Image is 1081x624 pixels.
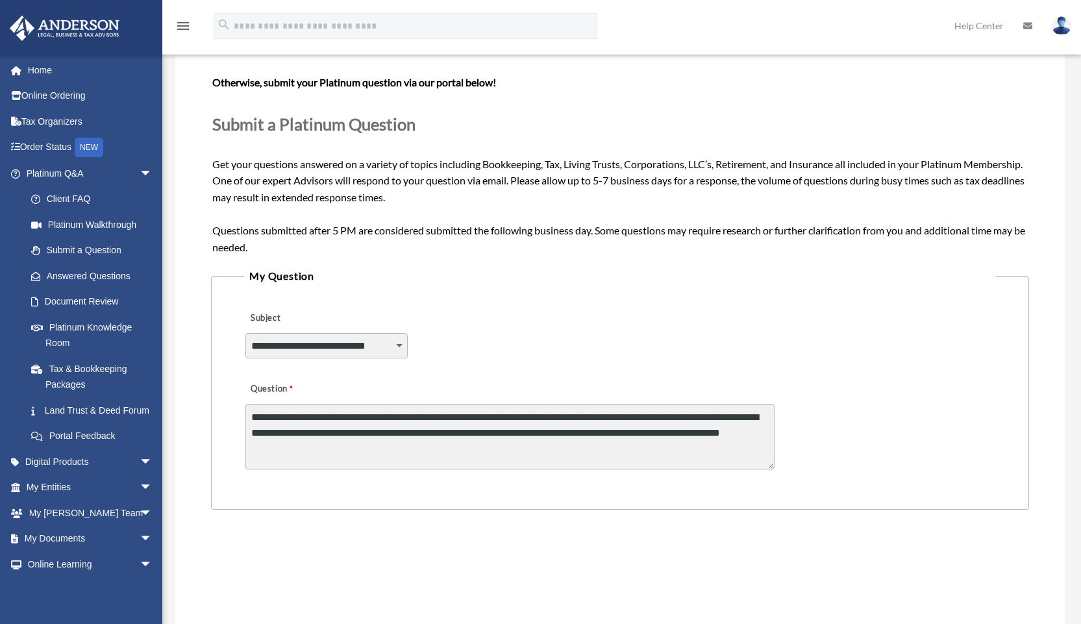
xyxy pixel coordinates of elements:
a: Platinum Q&Aarrow_drop_down [9,160,172,186]
a: Home [9,57,172,83]
a: Land Trust & Deed Forum [18,397,172,423]
span: arrow_drop_down [140,526,166,553]
a: Submit a Question [18,238,166,264]
span: arrow_drop_down [140,551,166,578]
span: Get your questions answered on a variety of topics including Bookkeeping, Tax, Living Trusts, Cor... [212,41,1028,253]
span: arrow_drop_down [140,577,166,604]
span: arrow_drop_down [140,475,166,501]
a: Digital Productsarrow_drop_down [9,449,172,475]
a: Answered Questions [18,263,172,289]
a: My Entitiesarrow_drop_down [9,475,172,501]
a: Online Ordering [9,83,172,109]
a: My [PERSON_NAME] Teamarrow_drop_down [9,500,172,526]
img: Anderson Advisors Platinum Portal [6,16,123,41]
b: Otherwise, submit your Platinum question via our portal below! [212,76,496,88]
span: arrow_drop_down [140,449,166,475]
a: Platinum Knowledge Room [18,314,172,356]
a: Tax Organizers [9,108,172,134]
label: Subject [245,309,369,327]
span: Submit a Platinum Question [212,114,416,134]
i: menu [175,18,191,34]
div: NEW [75,138,103,157]
a: Client FAQ [18,186,172,212]
a: Order StatusNEW [9,134,172,161]
a: Document Review [18,289,172,315]
a: Billingarrow_drop_down [9,577,172,603]
legend: My Question [244,267,996,285]
span: arrow_drop_down [140,500,166,527]
iframe: reCAPTCHA [215,550,412,601]
a: Platinum Walkthrough [18,212,172,238]
i: search [217,18,231,32]
a: Online Learningarrow_drop_down [9,551,172,577]
span: arrow_drop_down [140,160,166,187]
a: menu [175,23,191,34]
label: Question [245,380,346,398]
a: Tax & Bookkeeping Packages [18,356,172,397]
a: Portal Feedback [18,423,172,449]
a: My Documentsarrow_drop_down [9,526,172,552]
img: User Pic [1052,16,1071,35]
